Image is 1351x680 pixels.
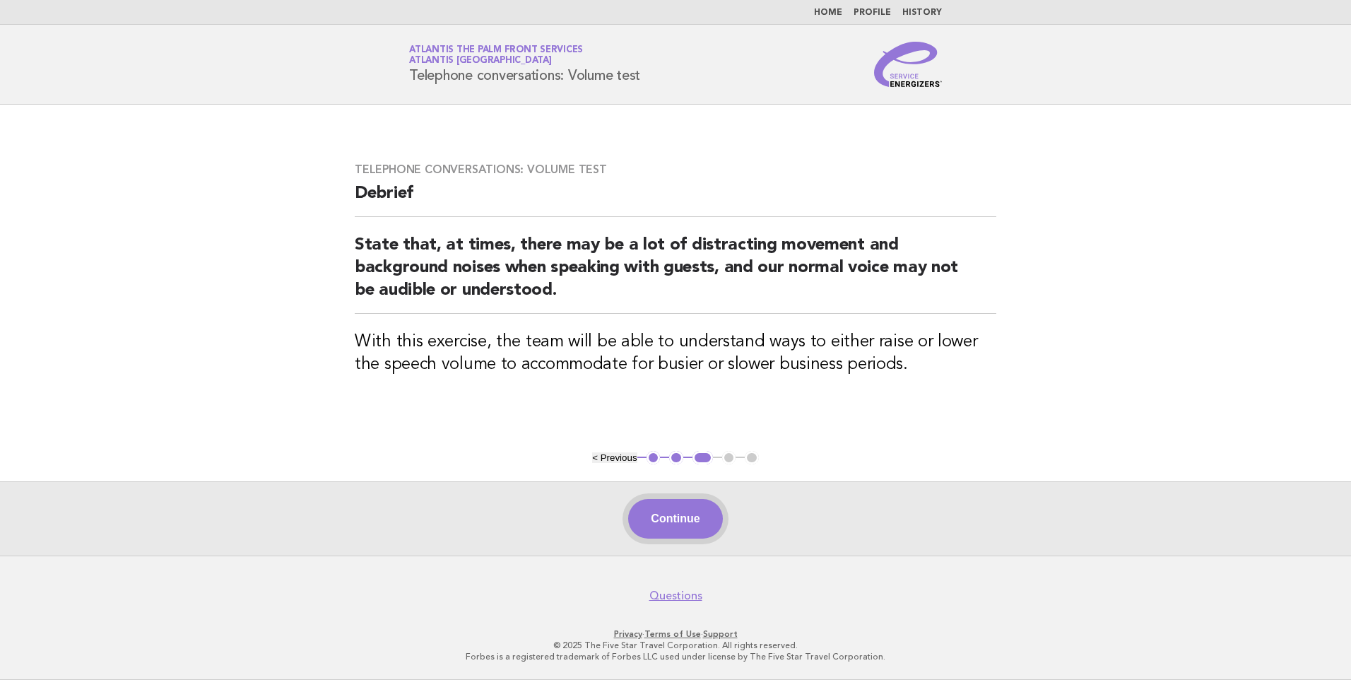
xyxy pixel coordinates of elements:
a: Profile [854,8,891,17]
button: 1 [647,451,661,465]
a: Questions [649,589,702,603]
a: History [902,8,942,17]
button: < Previous [592,452,637,463]
a: Home [814,8,842,17]
a: Terms of Use [644,629,701,639]
h2: Debrief [355,182,996,217]
img: Service Energizers [874,42,942,87]
p: © 2025 The Five Star Travel Corporation. All rights reserved. [243,640,1108,651]
button: 3 [692,451,713,465]
a: Atlantis The Palm Front ServicesAtlantis [GEOGRAPHIC_DATA] [409,45,583,65]
a: Support [703,629,738,639]
button: Continue [628,499,722,539]
h2: State that, at times, there may be a lot of distracting movement and background noises when speak... [355,234,996,314]
h1: Telephone conversations: Volume test [409,46,640,83]
button: 2 [669,451,683,465]
span: Atlantis [GEOGRAPHIC_DATA] [409,57,552,66]
p: · · [243,628,1108,640]
h3: With this exercise, the team will be able to understand ways to either raise or lower the speech ... [355,331,996,376]
p: Forbes is a registered trademark of Forbes LLC used under license by The Five Star Travel Corpora... [243,651,1108,662]
h3: Telephone conversations: Volume test [355,163,996,177]
a: Privacy [614,629,642,639]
